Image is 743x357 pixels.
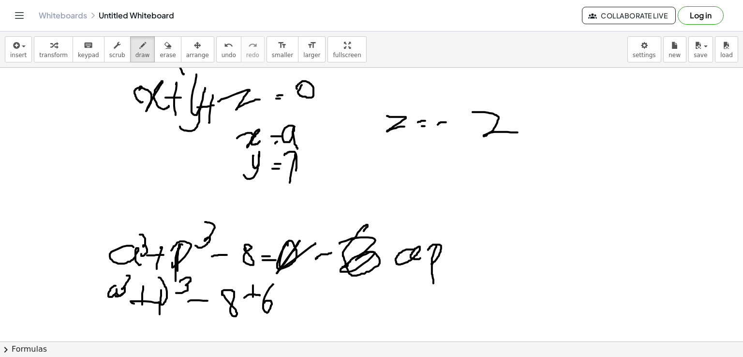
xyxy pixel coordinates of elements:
[248,40,257,51] i: redo
[627,36,661,62] button: settings
[688,36,713,62] button: save
[104,36,131,62] button: scrub
[333,52,361,59] span: fullscreen
[590,11,668,20] span: Collaborate Live
[73,36,104,62] button: keyboardkeypad
[678,6,724,25] button: Log in
[298,36,326,62] button: format_sizelarger
[278,40,287,51] i: format_size
[241,36,265,62] button: redoredo
[10,52,27,59] span: insert
[224,40,233,51] i: undo
[154,36,181,62] button: erase
[84,40,93,51] i: keyboard
[633,52,656,59] span: settings
[246,52,259,59] span: redo
[109,52,125,59] span: scrub
[307,40,316,51] i: format_size
[78,52,99,59] span: keypad
[669,52,681,59] span: new
[39,52,68,59] span: transform
[272,52,293,59] span: smaller
[160,52,176,59] span: erase
[186,52,209,59] span: arrange
[216,36,241,62] button: undoundo
[130,36,155,62] button: draw
[5,36,32,62] button: insert
[267,36,298,62] button: format_sizesmaller
[34,36,73,62] button: transform
[582,7,676,24] button: Collaborate Live
[663,36,686,62] button: new
[715,36,738,62] button: load
[12,8,27,23] button: Toggle navigation
[694,52,707,59] span: save
[135,52,150,59] span: draw
[303,52,320,59] span: larger
[39,11,87,20] a: Whiteboards
[720,52,733,59] span: load
[327,36,366,62] button: fullscreen
[181,36,214,62] button: arrange
[222,52,236,59] span: undo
